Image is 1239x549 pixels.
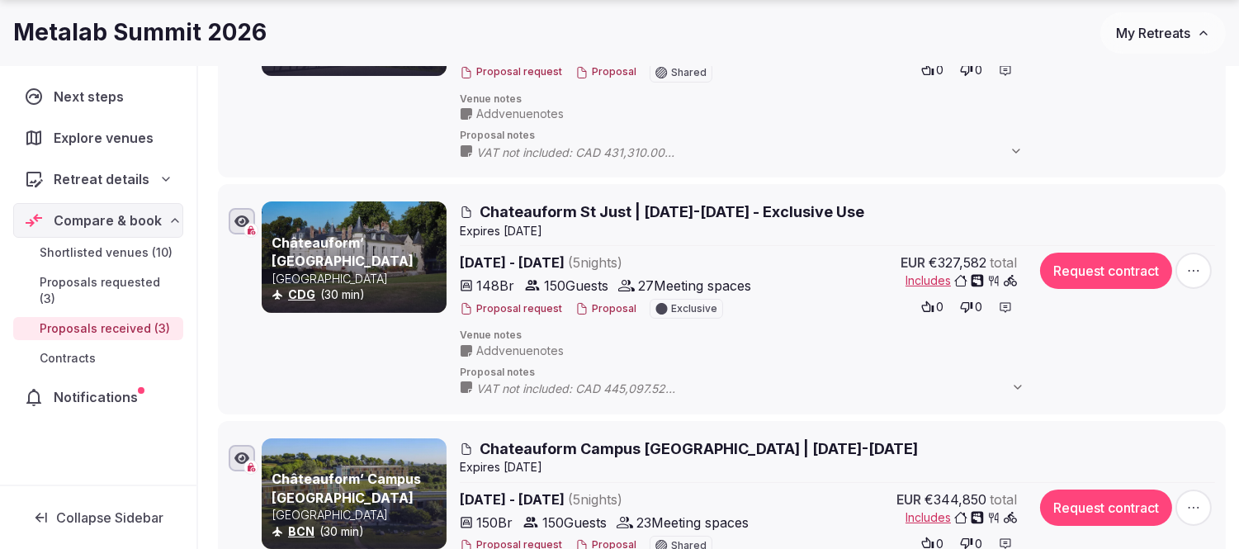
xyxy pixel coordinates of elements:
[575,65,636,79] button: Proposal
[460,253,751,272] span: [DATE] - [DATE]
[936,62,943,78] span: 0
[13,380,183,414] a: Notifications
[575,302,636,316] button: Proposal
[975,299,982,315] span: 0
[476,513,513,532] span: 150 Br
[272,271,443,287] p: [GEOGRAPHIC_DATA]
[636,513,749,532] span: 23 Meeting spaces
[476,144,1039,161] span: VAT not included: CAD 431,310.00 VAT amount: CAD 90,575.10 Total including VAT: CAD 521,885.10 Ea...
[460,129,1215,143] span: Proposal notes
[13,271,183,310] a: Proposals requested (3)
[906,272,1017,289] button: Includes
[671,68,707,78] span: Shared
[568,254,622,271] span: ( 5 night s )
[54,169,149,189] span: Retreat details
[916,296,948,319] button: 0
[990,490,1017,509] span: total
[40,350,96,367] span: Contracts
[56,509,163,526] span: Collapse Sidebar
[925,490,986,509] span: €344,850
[476,106,564,122] span: Add venue notes
[901,253,925,272] span: EUR
[460,65,562,79] button: Proposal request
[990,253,1017,272] span: total
[896,490,921,509] span: EUR
[54,128,160,148] span: Explore venues
[288,524,314,538] a: BCN
[272,471,421,505] a: Châteauform’ Campus [GEOGRAPHIC_DATA]
[955,296,987,319] button: 0
[13,347,183,370] a: Contracts
[13,317,183,340] a: Proposals received (3)
[476,343,564,359] span: Add venue notes
[544,276,608,296] span: 150 Guests
[671,304,717,314] span: Exclusive
[40,320,170,337] span: Proposals received (3)
[460,366,1215,380] span: Proposal notes
[272,523,443,540] div: (30 min)
[272,507,443,523] p: [GEOGRAPHIC_DATA]
[13,241,183,264] a: Shortlisted venues (10)
[54,211,162,230] span: Compare & book
[460,223,1215,239] div: Expire s [DATE]
[936,299,943,315] span: 0
[916,59,948,82] button: 0
[40,244,173,261] span: Shortlisted venues (10)
[906,509,1017,526] button: Includes
[480,201,864,222] span: Chateauform St Just | [DATE]-[DATE] - Exclusive Use
[975,62,982,78] span: 0
[476,276,514,296] span: 148 Br
[272,234,414,269] a: Châteauform’ [GEOGRAPHIC_DATA]
[1116,25,1190,41] span: My Retreats
[272,286,443,303] div: (30 min)
[542,513,607,532] span: 150 Guests
[460,92,1215,106] span: Venue notes
[13,79,183,114] a: Next steps
[929,253,986,272] span: €327,582
[40,274,177,307] span: Proposals requested (3)
[288,287,315,301] a: CDG
[13,499,183,536] button: Collapse Sidebar
[955,59,987,82] button: 0
[460,329,1215,343] span: Venue notes
[1040,490,1172,526] button: Request contract
[54,87,130,106] span: Next steps
[476,381,1041,397] span: VAT not included: CAD 445,097.52 VAT amount: CAD 90,225.52 Total including VAT: CAD 535,323.04 Ea...
[13,17,267,49] h1: Metalab Summit 2026
[54,387,144,407] span: Notifications
[1100,12,1226,54] button: My Retreats
[13,121,183,155] a: Explore venues
[460,490,750,509] span: [DATE] - [DATE]
[568,491,622,508] span: ( 5 night s )
[460,459,1215,476] div: Expire s [DATE]
[460,302,562,316] button: Proposal request
[480,438,918,459] span: Chateauform Campus [GEOGRAPHIC_DATA] | [DATE]-[DATE]
[638,276,751,296] span: 27 Meeting spaces
[1040,253,1172,289] button: Request contract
